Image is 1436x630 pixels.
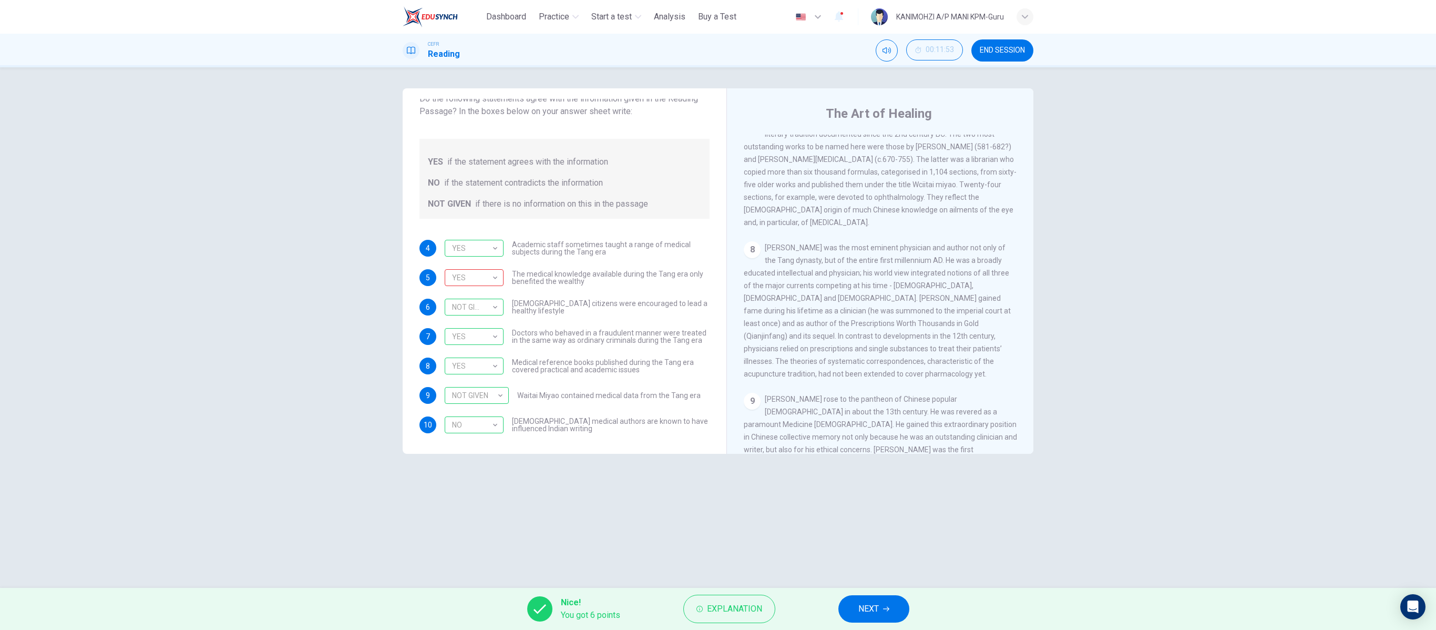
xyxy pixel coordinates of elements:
span: END SESSION [980,46,1025,55]
h1: Reading [428,48,460,60]
span: 7 [426,333,430,340]
div: NO [445,410,500,440]
span: Practice [539,11,569,23]
div: NOT GIVEN [445,381,505,411]
span: CEFR [428,40,439,48]
span: Doctors who behaved in a fraudulent manner were treated in the same way as ordinary criminals dur... [512,329,710,344]
span: [DEMOGRAPHIC_DATA] medical authors are known to have influenced Indian writing [512,418,710,432]
span: Explanation [707,602,762,616]
button: Dashboard [482,7,530,26]
img: en [794,13,807,21]
span: Several Tang authors wrote large collections of prescriptions, continuing a literary tradition do... [744,117,1017,227]
div: NOT GIVEN [445,292,500,322]
div: NO [445,416,504,433]
button: NEXT [838,595,909,623]
button: Practice [535,7,583,26]
span: Nice! [561,596,620,609]
img: Profile picture [871,8,888,25]
span: [PERSON_NAME] was the most eminent physician and author not only of the Tang dynasty, but of the ... [744,243,1011,378]
span: Analysis [654,11,685,23]
button: Buy a Test [694,7,741,26]
button: END SESSION [971,39,1033,62]
span: Buy a Test [698,11,736,23]
div: 9 [744,393,761,410]
div: NO [445,269,504,286]
span: Dashboard [486,11,526,23]
button: Start a test [587,7,645,26]
span: NO [428,177,440,189]
span: 5 [426,274,430,281]
button: Explanation [683,595,775,623]
div: YES [445,358,504,374]
span: [PERSON_NAME] rose to the pantheon of Chinese popular [DEMOGRAPHIC_DATA] in about the 13th centur... [744,395,1017,530]
div: Hide [906,39,963,62]
span: 9 [426,392,430,399]
span: NEXT [858,602,879,616]
span: if the statement agrees with the information [447,156,608,168]
img: ELTC logo [403,6,458,27]
span: NOT GIVEN [428,198,471,210]
span: The medical knowledge available during the Tang era only benefited the wealthy [512,270,710,285]
span: 4 [426,245,430,252]
span: [DEMOGRAPHIC_DATA] citizens were encouraged to lead a healthy lifestyle [512,300,710,314]
span: You got 6 points [561,609,620,622]
div: YES [445,233,500,263]
div: 8 [744,241,761,258]
div: KANIMOHZI A/P MANI KPM-Guru [896,11,1004,23]
div: NOT GIVEN [445,299,504,316]
button: 00:11:53 [906,39,963,60]
div: YES [445,351,500,381]
span: YES [428,156,443,168]
span: 6 [426,303,430,311]
span: Academic staff sometimes taught a range of medical subjects during the Tang era [512,241,710,256]
span: Do the following statements agree with the information given in the Reading Passage? In the boxes... [419,93,710,118]
h4: The Art of Healing [826,105,932,122]
span: 8 [426,362,430,370]
div: Mute [876,39,898,62]
div: Open Intercom Messenger [1400,594,1425,619]
span: Waitai Miyao contained medical data from the Tang era [517,392,701,399]
div: YES [445,263,500,293]
a: ELTC logo [403,6,482,27]
div: YES [445,240,504,257]
span: if the statement contradicts the information [444,177,603,189]
span: 00:11:53 [926,46,954,54]
span: 10 [424,421,432,429]
div: NOT GIVEN [445,387,509,404]
div: YES [445,322,500,352]
button: Analysis [650,7,690,26]
span: Medical reference books published during the Tang era covered practical and academic issues [512,359,710,373]
span: Start a test [591,11,632,23]
span: if there is no information on this in the passage [475,198,648,210]
div: YES [445,328,504,345]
